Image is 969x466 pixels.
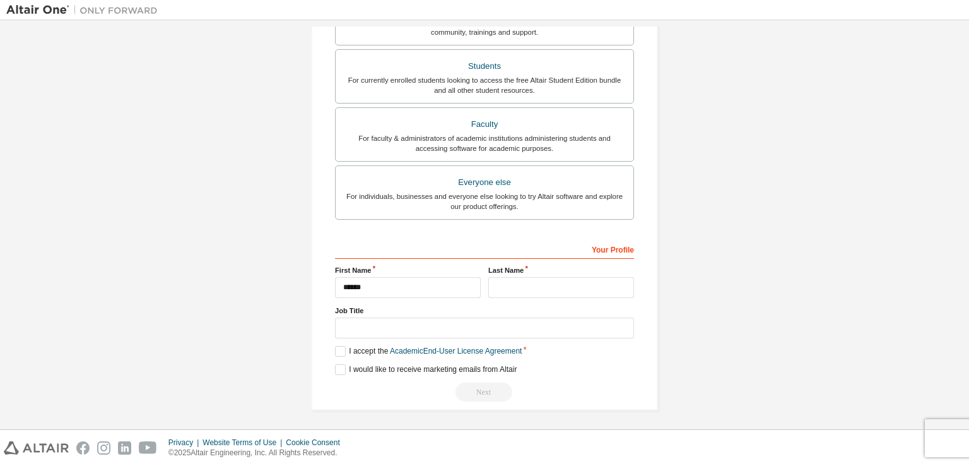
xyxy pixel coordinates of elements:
img: altair_logo.svg [4,441,69,455]
img: youtube.svg [139,441,157,455]
div: For individuals, businesses and everyone else looking to try Altair software and explore our prod... [343,191,626,212]
img: instagram.svg [97,441,110,455]
div: Everyone else [343,174,626,191]
div: Privacy [168,438,203,448]
div: Website Terms of Use [203,438,286,448]
div: Students [343,57,626,75]
label: First Name [335,265,481,275]
div: Faculty [343,116,626,133]
img: Altair One [6,4,164,16]
div: Read and acccept EULA to continue [335,383,634,402]
img: linkedin.svg [118,441,131,455]
img: facebook.svg [76,441,90,455]
div: For existing customers looking to access software downloads, HPC resources, community, trainings ... [343,17,626,37]
label: I accept the [335,346,522,357]
div: For faculty & administrators of academic institutions administering students and accessing softwa... [343,133,626,153]
p: © 2025 Altair Engineering, Inc. All Rights Reserved. [168,448,348,458]
label: Job Title [335,306,634,316]
label: I would like to receive marketing emails from Altair [335,364,517,375]
label: Last Name [488,265,634,275]
a: Academic End-User License Agreement [390,347,522,355]
div: Your Profile [335,239,634,259]
div: For currently enrolled students looking to access the free Altair Student Edition bundle and all ... [343,75,626,95]
div: Cookie Consent [286,438,347,448]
